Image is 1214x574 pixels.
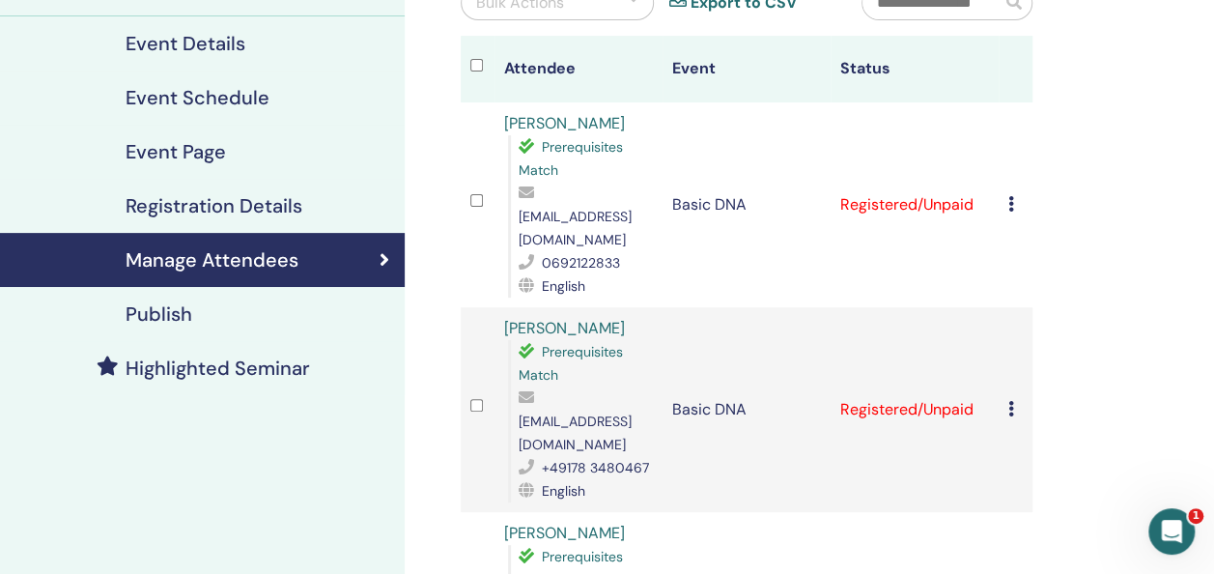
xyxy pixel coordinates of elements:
[542,482,585,500] span: English
[126,302,192,326] h4: Publish
[1188,508,1203,524] span: 1
[504,113,625,133] a: [PERSON_NAME]
[126,357,310,380] h4: Highlighted Seminar
[126,248,298,272] h4: Manage Attendees
[126,86,269,109] h4: Event Schedule
[504,523,625,543] a: [PERSON_NAME]
[542,277,585,295] span: English
[1148,508,1195,555] iframe: Intercom live chat
[542,254,620,272] span: 0692122833
[494,36,663,102] th: Attendee
[663,36,831,102] th: Event
[126,32,245,55] h4: Event Details
[519,138,623,179] span: Prerequisites Match
[126,194,302,217] h4: Registration Details
[831,36,999,102] th: Status
[519,413,632,453] span: [EMAIL_ADDRESS][DOMAIN_NAME]
[504,318,625,338] a: [PERSON_NAME]
[519,343,623,384] span: Prerequisites Match
[542,459,649,476] span: +49178 3480467
[663,307,831,512] td: Basic DNA
[126,140,226,163] h4: Event Page
[519,208,632,248] span: [EMAIL_ADDRESS][DOMAIN_NAME]
[663,102,831,307] td: Basic DNA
